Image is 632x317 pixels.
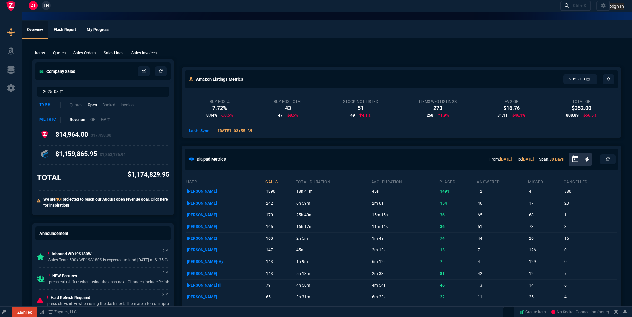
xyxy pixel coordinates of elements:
span: 47 [278,112,283,118]
p: [DATE] 03:55 AM [215,128,255,133]
p: 25 [529,292,563,302]
p: 15m 15s [372,210,438,220]
button: Open calendar [571,154,585,164]
p: 13 [440,245,475,255]
span: FN [44,2,49,8]
p: 11 [478,292,527,302]
a: [DATE] [500,157,512,162]
p: Open [88,102,97,108]
span: $1,353,176.94 [100,152,126,157]
p: NEW Features [49,273,176,279]
p: 18 [478,304,527,313]
p: 3 [564,222,616,231]
a: [DATE] [522,157,534,162]
th: avg. duration [371,177,439,186]
span: 31.11 [497,112,508,118]
p: Sales Team,500x WD19S180S is expected to land [DATE] at $135 Cost be... [48,257,181,263]
p: Quotes [70,102,82,108]
p: GP % [101,117,110,123]
p: 22 [440,292,475,302]
p: 8.5% [287,112,298,118]
p: 11m 14s [372,222,438,231]
p: 2 Y [161,247,169,255]
p: 6 [564,281,616,290]
p: [PERSON_NAME] [187,222,264,231]
span: 808.89 [566,112,579,118]
p: 23 [564,199,616,208]
p: [PERSON_NAME] [187,269,264,278]
p: 81 [440,269,475,278]
h4: $14,964.00 [55,131,111,141]
p: 36 [440,210,475,220]
p: 46.1% [512,112,525,118]
div: Items w/o Listings [419,99,457,104]
span: $17,458.00 [91,133,111,138]
p: 17 [529,199,563,208]
span: No Socket Connection (none) [551,310,609,314]
div: 7.72% [206,104,233,112]
p: 79 [266,281,294,290]
p: 4h 50m [296,281,370,290]
p: 46 [440,281,475,290]
p: 4.1% [359,112,371,118]
p: 129 [529,257,563,266]
p: 4m 54s [372,281,438,290]
a: 30 Days [549,157,564,162]
h5: Dialpad Metrics [197,156,226,162]
p: Revenue [70,117,85,123]
p: 2h 5m [296,234,370,243]
p: 3h 31m [296,292,370,302]
div: Buy Box Total [274,99,302,104]
div: Total GP [566,99,597,104]
p: 1m 4s [372,234,438,243]
p: 2h [296,304,370,313]
p: 2m 33s [372,269,438,278]
div: 273 [419,104,457,112]
p: [PERSON_NAME] [187,234,264,243]
p: 3 Y [161,269,169,277]
span: NOT [55,197,63,202]
th: user [186,177,265,186]
p: 4m 59s [372,304,438,313]
div: Stock Not Listed [343,99,378,104]
p: [PERSON_NAME] [187,187,264,196]
p: 8.5% [221,112,233,118]
th: cancelled [564,177,617,186]
p: 26 [529,304,563,313]
p: Last Sync [186,128,212,133]
div: $16.76 [497,104,525,112]
div: Avg GP [497,99,525,104]
p: We are projected to reach our August open revenue goal. Click here for inspiration! [43,196,169,208]
p: 4 [478,257,527,266]
p: 6m 23s [372,292,438,302]
p: 147 [266,245,294,255]
p: 2m 6s [372,199,438,208]
p: 16h 17m [296,222,370,231]
p: 65 [478,210,527,220]
p: 0 [564,245,616,255]
div: 43 [274,104,302,112]
th: placed [439,177,476,186]
h4: $1,159,865.95 [55,150,126,160]
p: 5h 13m [296,269,370,278]
p: Items [35,50,45,56]
p: 154 [440,199,475,208]
p: 126 [529,245,563,255]
p: 7 [478,245,527,255]
a: msbcCompanyName [46,309,79,315]
span: ZT [31,2,36,8]
p: 1.9% [437,112,449,118]
a: Create Item [517,307,549,317]
p: 143 [266,257,294,266]
div: 51 [343,104,378,112]
p: 18h 41m [296,187,370,196]
p: 12 [529,269,563,278]
p: 6 [440,304,475,313]
p: 50 [266,304,294,313]
a: My Progress [81,21,114,39]
p: [PERSON_NAME] [187,292,264,302]
p: GP [90,117,96,123]
p: 3 Y [161,291,169,299]
p: 7 [440,257,475,266]
p: 2m 13s [372,245,438,255]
